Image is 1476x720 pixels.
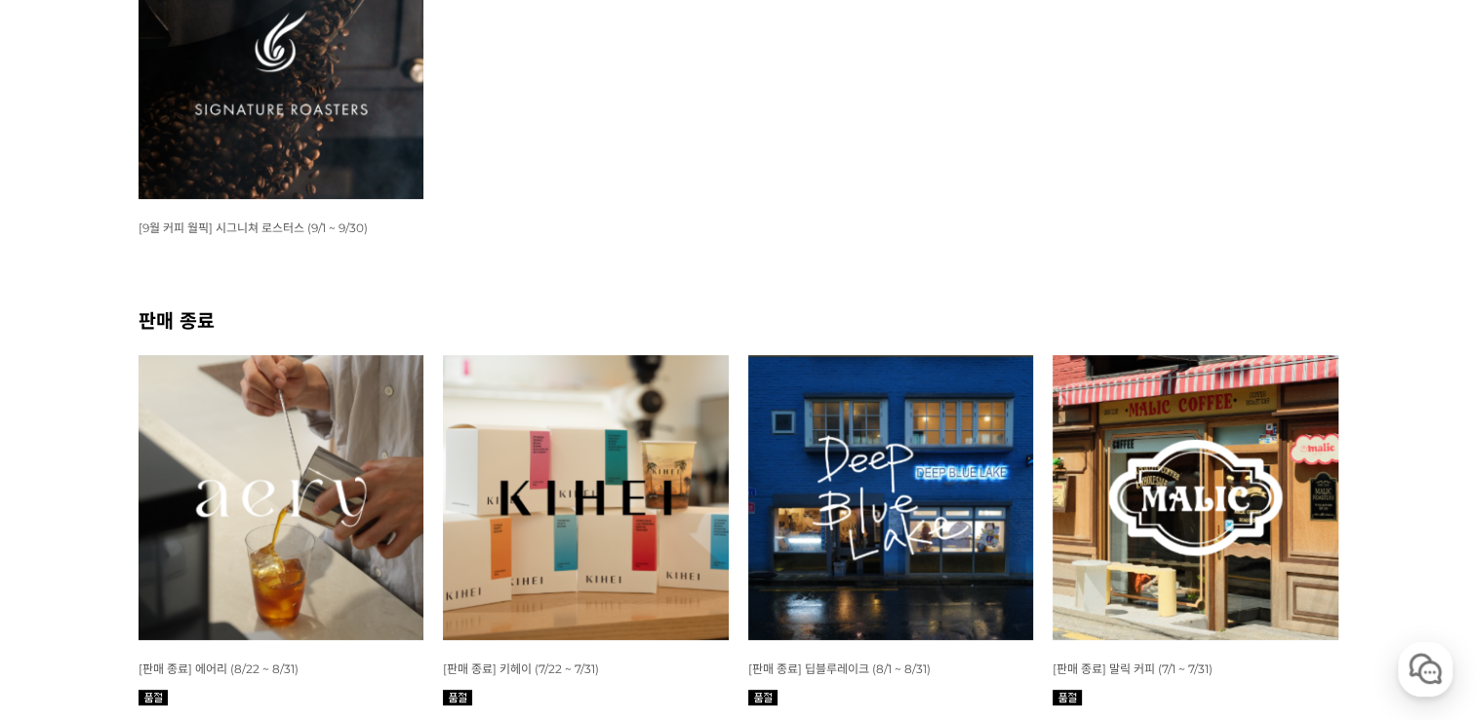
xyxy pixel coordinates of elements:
[179,588,202,604] span: 대화
[139,305,1338,334] h2: 판매 종료
[748,355,1034,641] img: 8월 커피 월픽 딥블루레이크
[443,355,729,641] img: 7월 커피 스몰 월픽 키헤이
[139,660,299,676] a: [판매 종료] 에어리 (8/22 ~ 8/31)
[6,558,129,607] a: 홈
[129,558,252,607] a: 대화
[1053,690,1082,705] img: 품절
[139,661,299,676] span: [판매 종료] 에어리 (8/22 ~ 8/31)
[1053,355,1338,641] img: 7월 커피 월픽 말릭커피
[443,660,599,676] a: [판매 종료] 키헤이 (7/22 ~ 7/31)
[139,220,368,235] a: [9월 커피 월픽] 시그니쳐 로스터스 (9/1 ~ 9/30)
[443,661,599,676] span: [판매 종료] 키헤이 (7/22 ~ 7/31)
[1053,660,1213,676] a: [판매 종료] 말릭 커피 (7/1 ~ 7/31)
[139,355,424,641] img: 8월 커피 스몰 월픽 에어리
[139,690,168,705] img: 품절
[443,690,472,705] img: 품절
[748,660,931,676] a: [판매 종료] 딥블루레이크 (8/1 ~ 8/31)
[301,587,325,603] span: 설정
[1053,661,1213,676] span: [판매 종료] 말릭 커피 (7/1 ~ 7/31)
[61,587,73,603] span: 홈
[748,661,931,676] span: [판매 종료] 딥블루레이크 (8/1 ~ 8/31)
[252,558,375,607] a: 설정
[748,690,778,705] img: 품절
